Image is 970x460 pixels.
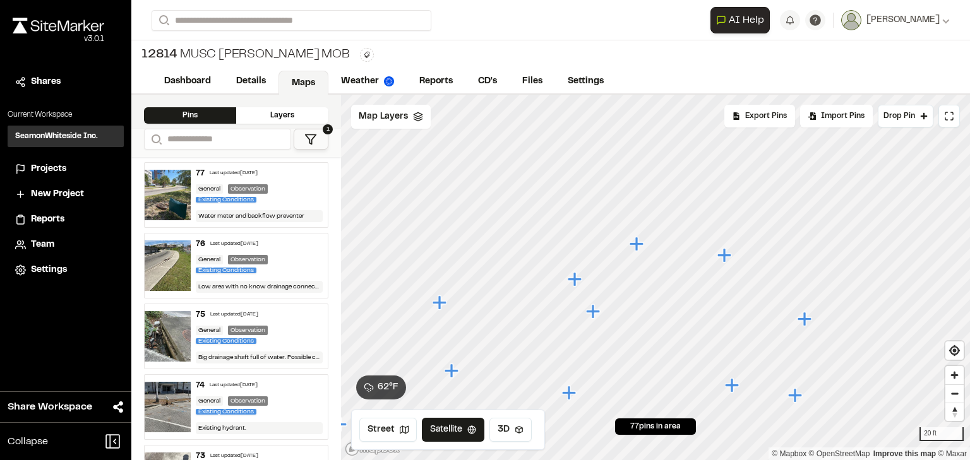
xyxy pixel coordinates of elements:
[31,187,84,201] span: New Project
[809,449,870,458] a: OpenStreetMap
[8,109,124,121] p: Current Workspace
[196,210,323,222] div: Water meter and backflow preventer
[555,69,616,93] a: Settings
[228,396,268,406] div: Observation
[510,69,555,93] a: Files
[873,449,936,458] a: Map feedback
[228,326,268,335] div: Observation
[196,239,205,250] div: 76
[141,45,350,64] div: MUSC [PERSON_NAME] MOB
[788,387,805,404] div: Map marker
[228,255,268,264] div: Observation
[360,48,374,62] button: Edit Tags
[145,382,191,432] img: file
[422,418,484,442] button: Satellite
[568,271,584,288] div: Map marker
[15,263,116,277] a: Settings
[145,170,191,220] img: file
[489,418,532,442] button: 3D
[378,380,398,394] span: 62 ° F
[725,377,741,394] div: Map marker
[31,213,64,227] span: Reports
[359,418,417,442] button: Street
[196,409,256,415] span: Existing Conditions
[236,107,328,124] div: Layers
[345,442,400,456] a: Mapbox logo
[356,375,406,399] button: 62°F
[710,7,770,33] button: Open AI Assistant
[717,247,734,264] div: Map marker
[821,110,865,122] span: Import Pins
[15,75,116,89] a: Shares
[210,170,258,177] div: Last updated [DATE]
[465,69,510,93] a: CD's
[196,184,223,194] div: General
[145,240,191,291] img: file
[384,76,394,86] img: precipai.png
[323,124,333,134] span: 1
[945,384,964,403] button: Zoom out
[883,110,915,122] span: Drop Pin
[8,399,92,415] span: Share Workspace
[278,71,328,95] a: Maps
[945,366,964,384] button: Zoom in
[798,311,814,327] div: Map marker
[359,110,408,124] span: Map Layers
[878,105,933,127] button: Drop Pin
[196,326,223,335] div: General
[15,213,116,227] a: Reports
[938,449,967,458] a: Maxar
[945,403,964,421] button: Reset bearing to north
[196,168,205,179] div: 77
[294,129,328,150] button: 1
[772,449,806,458] a: Mapbox
[152,10,174,31] button: Search
[919,427,964,441] div: 20 ft
[31,162,66,176] span: Projects
[196,380,205,391] div: 74
[445,363,461,379] div: Map marker
[945,341,964,360] button: Find my location
[945,403,964,421] span: Reset bearing to north
[228,184,268,194] div: Observation
[407,69,465,93] a: Reports
[13,18,104,33] img: rebrand.png
[196,268,256,273] span: Existing Conditions
[196,351,323,363] div: Big drainage shaft full of water. Possible connection
[333,416,349,433] div: Map marker
[841,10,950,30] button: [PERSON_NAME]
[224,69,278,93] a: Details
[15,187,116,201] a: New Project
[196,255,223,264] div: General
[31,263,67,277] span: Settings
[866,13,940,27] span: [PERSON_NAME]
[433,295,449,311] div: Map marker
[196,422,323,434] div: Existing hydrant.
[31,75,61,89] span: Shares
[210,382,258,389] div: Last updated [DATE]
[15,162,116,176] a: Projects
[729,13,764,28] span: AI Help
[196,309,205,321] div: 75
[15,131,98,142] h3: SeamonWhiteside Inc.
[841,10,861,30] img: User
[800,105,873,127] div: Import Pins into your project
[562,385,578,401] div: Map marker
[15,238,116,252] a: Team
[31,238,54,252] span: Team
[630,236,646,252] div: Map marker
[210,311,258,319] div: Last updated [DATE]
[210,240,258,248] div: Last updated [DATE]
[341,95,970,460] canvas: Map
[145,311,191,362] img: file
[630,421,681,432] span: 77 pins in area
[196,197,256,203] span: Existing Conditions
[210,452,258,460] div: Last updated [DATE]
[152,69,224,93] a: Dashboard
[13,33,104,45] div: Oh geez...please don't...
[144,129,167,150] button: Search
[328,69,407,93] a: Weather
[724,105,795,127] div: No pins available to export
